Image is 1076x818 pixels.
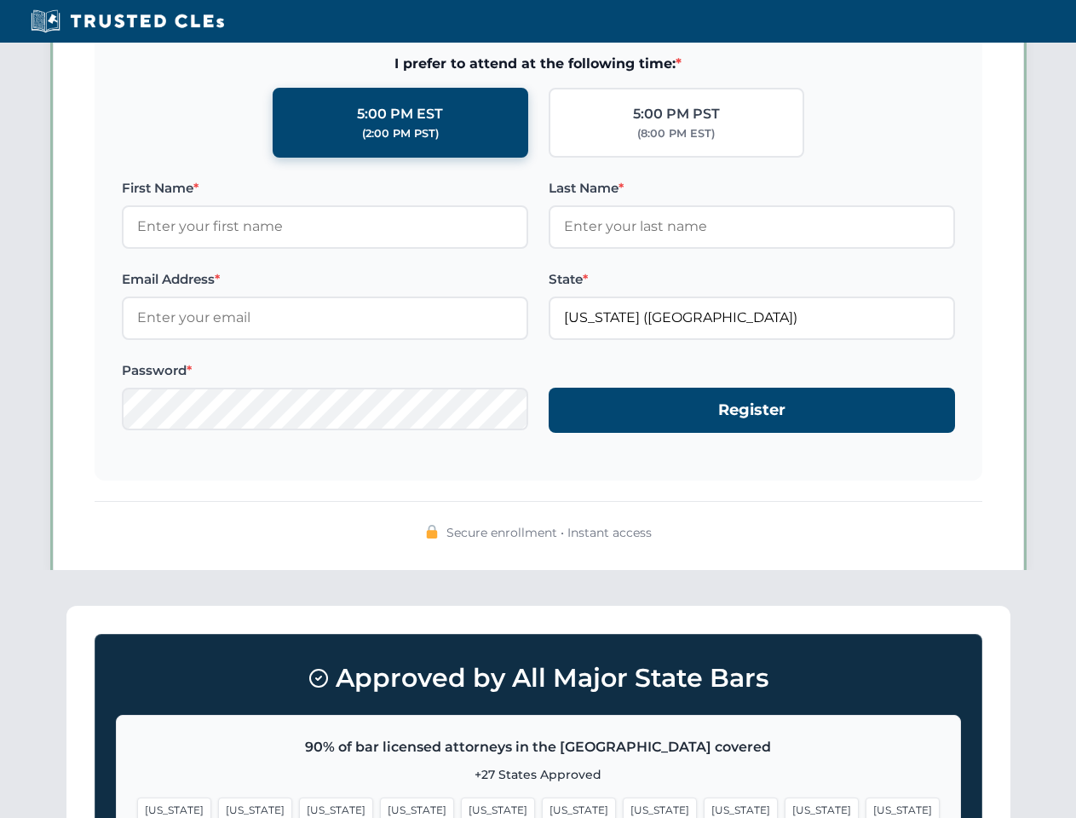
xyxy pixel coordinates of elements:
[362,125,439,142] div: (2:00 PM PST)
[122,297,528,339] input: Enter your email
[122,53,955,75] span: I prefer to attend at the following time:
[357,103,443,125] div: 5:00 PM EST
[549,178,955,199] label: Last Name
[26,9,229,34] img: Trusted CLEs
[549,269,955,290] label: State
[122,205,528,248] input: Enter your first name
[116,655,961,701] h3: Approved by All Major State Bars
[122,269,528,290] label: Email Address
[122,178,528,199] label: First Name
[137,765,940,784] p: +27 States Approved
[122,360,528,381] label: Password
[446,523,652,542] span: Secure enrollment • Instant access
[637,125,715,142] div: (8:00 PM EST)
[633,103,720,125] div: 5:00 PM PST
[549,388,955,433] button: Register
[549,297,955,339] input: Florida (FL)
[137,736,940,758] p: 90% of bar licensed attorneys in the [GEOGRAPHIC_DATA] covered
[549,205,955,248] input: Enter your last name
[425,525,439,539] img: 🔒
